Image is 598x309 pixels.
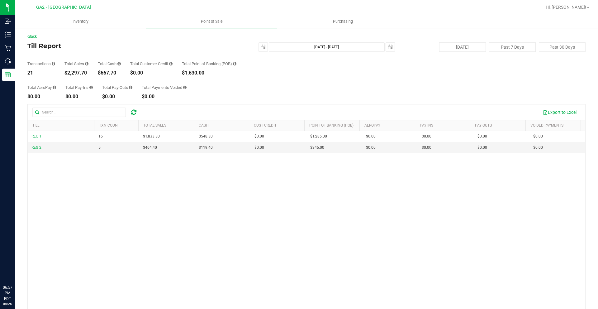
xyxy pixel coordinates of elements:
[15,15,146,28] a: Inventory
[439,42,486,52] button: [DATE]
[546,5,586,10] span: Hi, [PERSON_NAME]!
[130,70,173,75] div: $0.00
[102,85,132,89] div: Total Pay-Outs
[325,19,361,24] span: Purchasing
[98,145,101,151] span: 5
[27,62,55,66] div: Transactions
[366,133,376,139] span: $0.00
[129,85,132,89] i: Sum of all cash pay-outs removed from tills within the date range.
[533,145,543,151] span: $0.00
[89,85,93,89] i: Sum of all cash pay-ins added to tills within the date range.
[309,123,354,128] a: Point of Banking (POB)
[98,62,121,66] div: Total Cash
[130,62,173,66] div: Total Customer Credit
[199,123,209,128] a: Cash
[143,133,160,139] span: $1,833.30
[64,70,88,75] div: $2,297.70
[5,58,11,65] inline-svg: Call Center
[32,123,39,128] a: Till
[310,133,327,139] span: $1,285.00
[3,302,12,306] p: 08/26
[31,145,41,150] span: REG 2
[27,70,55,75] div: 21
[366,145,376,151] span: $0.00
[143,145,157,151] span: $464.40
[98,70,121,75] div: $667.70
[143,123,166,128] a: Total Sales
[420,123,433,128] a: Pay Ins
[364,123,380,128] a: AeroPay
[539,107,581,118] button: Export to Excel
[142,85,187,89] div: Total Payments Voided
[277,15,408,28] a: Purchasing
[422,133,431,139] span: $0.00
[386,43,395,51] span: select
[489,42,536,52] button: Past 7 Days
[32,108,126,117] input: Search...
[199,145,213,151] span: $119.40
[52,62,55,66] i: Count of all successful payment transactions, possibly including voids, refunds, and cash-back fr...
[182,70,236,75] div: $1,630.00
[85,62,88,66] i: Sum of all successful, non-voided payment transaction amounts (excluding tips and transaction fee...
[5,31,11,38] inline-svg: Inventory
[169,62,173,66] i: Sum of all successful, non-voided payment transaction amounts using account credit as the payment...
[530,123,563,128] a: Voided Payments
[199,133,213,139] span: $548.30
[53,85,56,89] i: Sum of all successful AeroPay payment transaction amounts for all purchases in the date range. Ex...
[477,133,487,139] span: $0.00
[182,62,236,66] div: Total Point of Banking (POB)
[27,94,56,99] div: $0.00
[65,85,93,89] div: Total Pay-Ins
[64,19,97,24] span: Inventory
[183,85,187,89] i: Sum of all voided payment transaction amounts (excluding tips and transaction fees) within the da...
[5,45,11,51] inline-svg: Retail
[65,94,93,99] div: $0.00
[27,34,37,39] a: Back
[254,123,277,128] a: Cust Credit
[533,133,543,139] span: $0.00
[259,43,268,51] span: select
[475,123,492,128] a: Pay Outs
[142,94,187,99] div: $0.00
[27,85,56,89] div: Total AeroPay
[254,133,264,139] span: $0.00
[422,145,431,151] span: $0.00
[310,145,324,151] span: $345.00
[99,123,120,128] a: TXN Count
[477,145,487,151] span: $0.00
[233,62,236,66] i: Sum of the successful, non-voided point-of-banking payment transaction amounts, both via payment ...
[64,62,88,66] div: Total Sales
[6,259,25,278] iframe: Resource center
[146,15,277,28] a: Point of Sale
[5,18,11,24] inline-svg: Inbound
[98,133,103,139] span: 16
[254,145,264,151] span: $0.00
[27,42,213,49] h4: Till Report
[102,94,132,99] div: $0.00
[31,134,41,138] span: REG 1
[117,62,121,66] i: Sum of all successful, non-voided cash payment transaction amounts (excluding tips and transactio...
[3,285,12,302] p: 06:57 PM EDT
[192,19,231,24] span: Point of Sale
[539,42,586,52] button: Past 30 Days
[5,72,11,78] inline-svg: Reports
[36,5,91,10] span: GA2 - [GEOGRAPHIC_DATA]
